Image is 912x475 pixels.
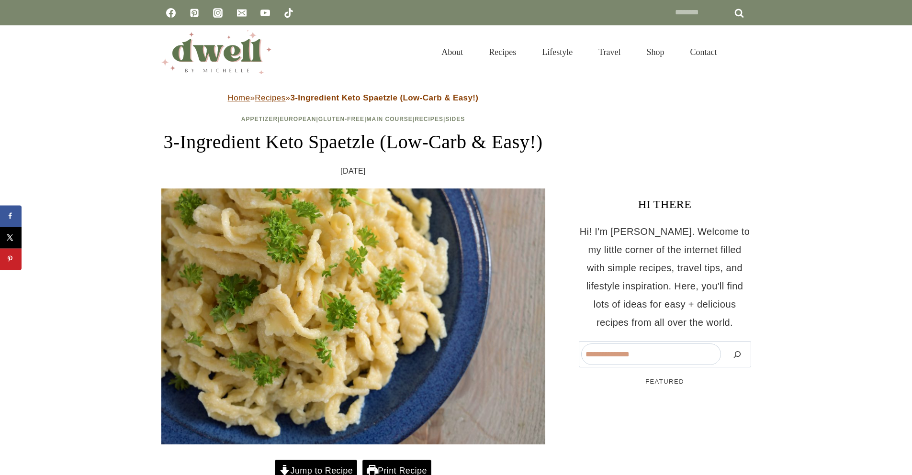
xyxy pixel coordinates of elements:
a: Facebook [161,3,180,22]
a: Recipes [476,35,529,69]
strong: 3-Ingredient Keto Spaetzle (Low-Carb & Easy!) [290,93,478,102]
a: Recipes [255,93,285,102]
h1: 3-Ingredient Keto Spaetzle (Low-Carb & Easy!) [161,128,545,156]
a: YouTube [256,3,275,22]
a: TikTok [279,3,298,22]
a: Home [228,93,250,102]
button: View Search Form [735,44,751,60]
a: Contact [677,35,730,69]
a: Lifestyle [529,35,585,69]
button: Search [726,343,749,365]
img: plate of keto spaetzle noodles [161,188,545,444]
a: Appetizer [241,116,278,122]
a: Email [232,3,251,22]
span: » » [228,93,479,102]
a: Gluten-Free [318,116,364,122]
a: Recipes [415,116,443,122]
a: Pinterest [185,3,204,22]
a: About [428,35,476,69]
nav: Primary Navigation [428,35,730,69]
h5: FEATURED [579,377,751,387]
a: Travel [585,35,633,69]
a: Shop [633,35,677,69]
img: DWELL by michelle [161,30,271,74]
span: | | | | | [241,116,465,122]
time: [DATE] [340,164,366,178]
a: Sides [445,116,465,122]
a: Main Course [367,116,413,122]
a: Instagram [208,3,227,22]
a: European [280,116,316,122]
p: Hi! I'm [PERSON_NAME]. Welcome to my little corner of the internet filled with simple recipes, tr... [579,222,751,331]
h3: HI THERE [579,196,751,213]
